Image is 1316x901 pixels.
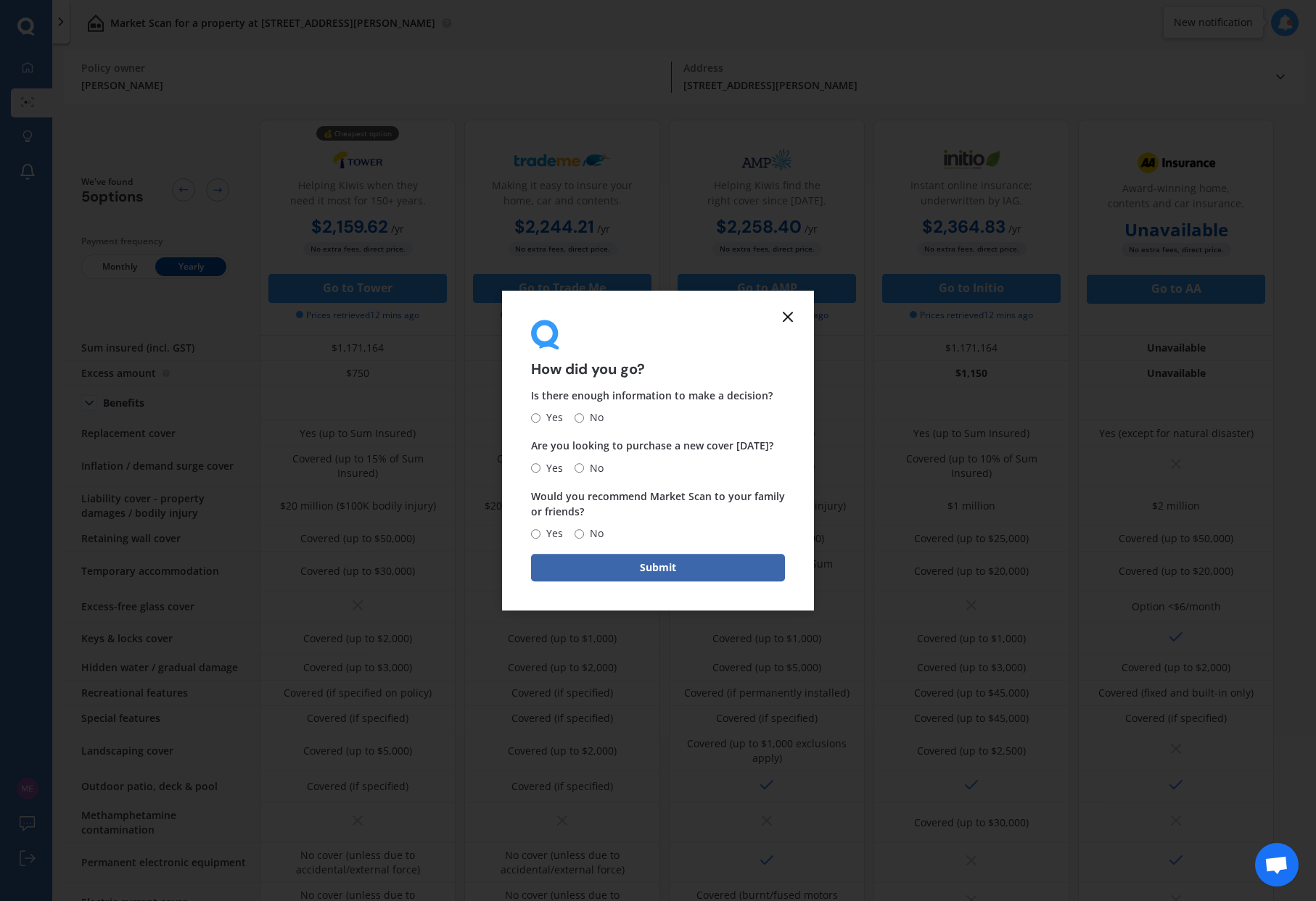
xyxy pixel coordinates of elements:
div: How did you go? [531,320,785,377]
span: Is there enough information to make a decision? [531,389,773,403]
span: Yes [540,525,563,542]
span: Yes [540,460,563,477]
span: Yes [540,410,563,427]
input: Yes [531,529,540,539]
input: Yes [531,463,540,473]
span: No [584,410,604,427]
span: Would you recommend Market Scan to your family or friends? [531,489,785,518]
span: No [584,525,604,542]
div: Open chat [1255,843,1299,887]
input: No [575,529,584,539]
input: No [575,463,584,473]
input: Yes [531,413,540,423]
button: Submit [531,554,785,581]
span: Are you looking to purchase a new cover [DATE]? [531,439,773,453]
input: No [575,413,584,423]
span: No [584,460,604,477]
